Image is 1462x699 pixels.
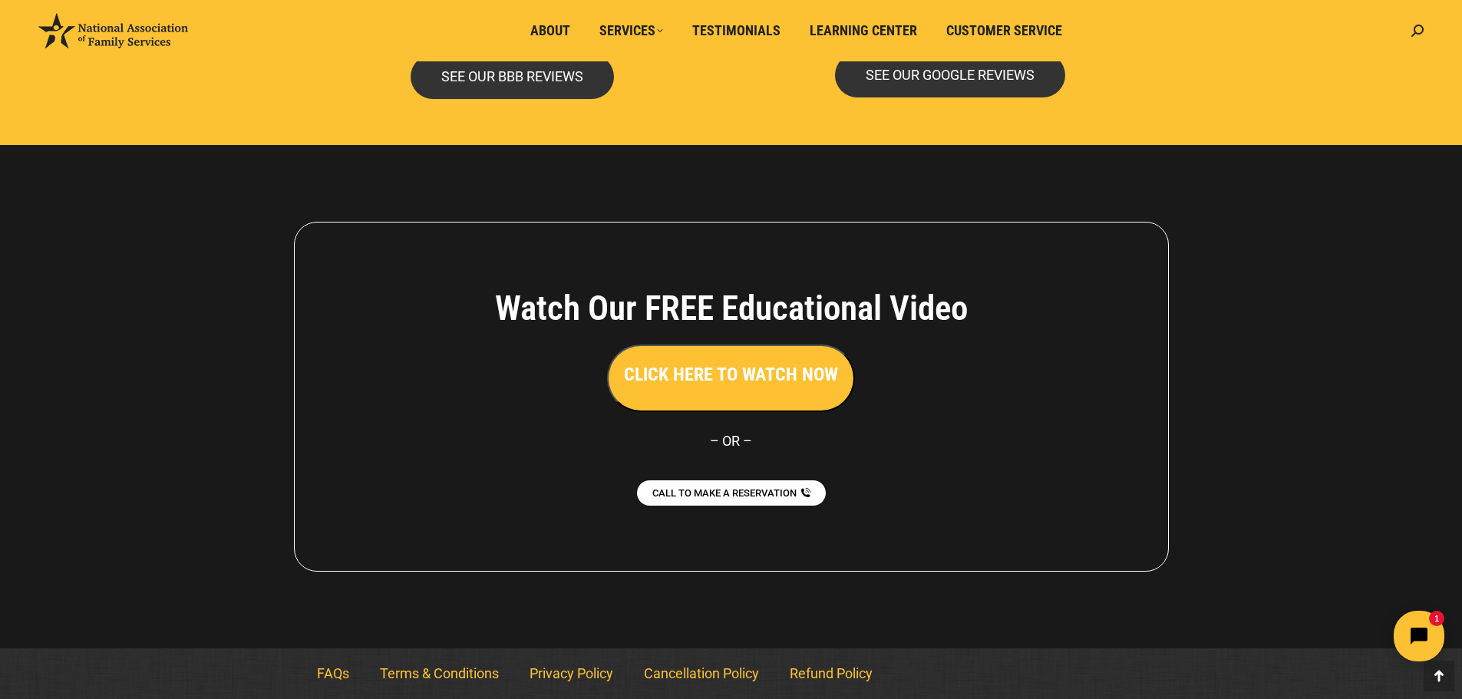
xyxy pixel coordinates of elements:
a: Testimonials [681,16,791,45]
span: Services [599,22,663,39]
img: National Association of Family Services [38,13,188,48]
span: CALL TO MAKE A RESERVATION [652,488,797,498]
a: About [520,16,581,45]
h3: CLICK HERE TO WATCH NOW [624,361,838,387]
a: Terms & Conditions [365,656,514,691]
span: About [530,22,570,39]
a: Cancellation Policy [629,656,774,691]
h4: Watch Our FREE Educational Video [410,288,1053,329]
span: Customer Service [946,22,1062,39]
a: FAQs [302,656,365,691]
a: CLICK HERE TO WATCH NOW [607,368,855,384]
nav: Menu [302,656,1161,691]
span: Testimonials [692,22,781,39]
iframe: Tidio Chat [1191,600,1455,672]
button: CLICK HERE TO WATCH NOW [607,345,855,412]
a: Learning Center [799,16,928,45]
span: Learning Center [810,22,917,39]
a: Customer Service [936,16,1073,45]
a: SEE OUR BBB REVIEWS [411,54,614,99]
a: Privacy Policy [514,656,629,691]
a: SEE OUR GOOGLE REVIEWS [835,53,1065,97]
span: SEE OUR BBB REVIEWS [441,70,583,84]
a: Refund Policy [774,656,888,691]
span: – OR – [710,433,752,449]
span: SEE OUR GOOGLE REVIEWS [866,68,1035,82]
a: CALL TO MAKE A RESERVATION [637,480,826,506]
